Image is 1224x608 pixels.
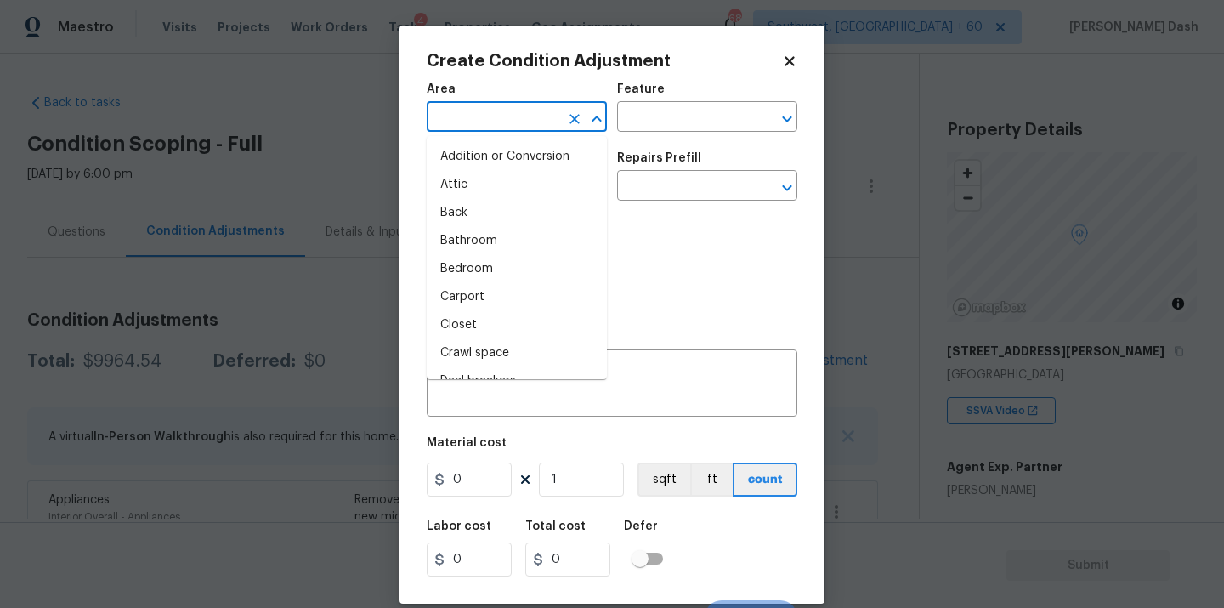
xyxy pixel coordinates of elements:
button: Clear [563,107,586,131]
li: Deal breakers [427,367,607,395]
li: Closet [427,311,607,339]
h5: Feature [617,83,665,95]
h5: Area [427,83,456,95]
li: Carport [427,283,607,311]
button: Open [775,107,799,131]
button: ft [690,463,733,497]
li: Bedroom [427,255,607,283]
li: Addition or Conversion [427,143,607,171]
h2: Create Condition Adjustment [427,53,782,70]
button: sqft [637,463,690,497]
h5: Material cost [427,437,507,449]
li: Crawl space [427,339,607,367]
button: Open [775,176,799,200]
li: Attic [427,171,607,199]
li: Bathroom [427,227,607,255]
li: Back [427,199,607,227]
button: count [733,463,797,497]
button: Close [585,107,609,131]
h5: Labor cost [427,520,491,532]
h5: Repairs Prefill [617,152,701,164]
h5: Defer [624,520,658,532]
h5: Total cost [525,520,586,532]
